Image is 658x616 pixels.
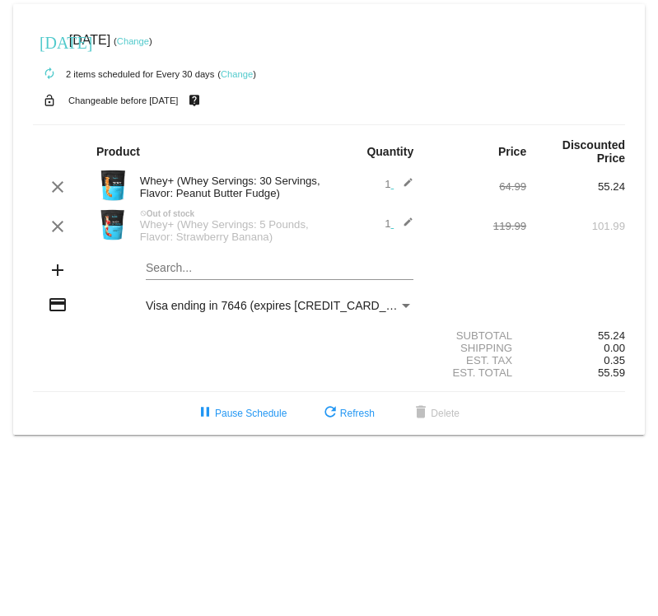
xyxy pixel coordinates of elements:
[385,178,413,190] span: 1
[140,210,147,217] mat-icon: not_interested
[562,138,625,165] strong: Discounted Price
[132,218,329,243] div: Whey+ (Whey Servings: 5 Pounds, Flavor: Strawberry Banana)
[427,220,526,232] div: 119.99
[411,408,460,419] span: Delete
[604,354,625,366] span: 0.35
[221,69,253,79] a: Change
[320,404,340,423] mat-icon: refresh
[132,175,329,199] div: Whey+ (Whey Servings: 30 Servings, Flavor: Peanut Butter Fudge)
[217,69,256,79] small: ( )
[394,177,413,197] mat-icon: edit
[320,408,375,419] span: Refresh
[526,220,625,232] div: 101.99
[184,90,204,111] mat-icon: live_help
[398,399,473,428] button: Delete
[146,262,413,275] input: Search...
[40,31,59,51] mat-icon: [DATE]
[427,329,526,342] div: Subtotal
[598,366,625,379] span: 55.59
[114,36,152,46] small: ( )
[526,329,625,342] div: 55.24
[40,64,59,84] mat-icon: autorenew
[604,342,625,354] span: 0.00
[117,36,149,46] a: Change
[182,399,300,428] button: Pause Schedule
[394,217,413,236] mat-icon: edit
[498,145,526,158] strong: Price
[146,299,413,312] mat-select: Payment Method
[33,69,214,79] small: 2 items scheduled for Every 30 days
[195,404,215,423] mat-icon: pause
[48,177,68,197] mat-icon: clear
[68,96,179,105] small: Changeable before [DATE]
[96,208,129,241] img: Image-1-Carousel-Whey-5lb-Strw-Banana-no-badge-Transp.png
[48,295,68,315] mat-icon: credit_card
[427,180,526,193] div: 64.99
[427,366,526,379] div: Est. Total
[366,145,413,158] strong: Quantity
[96,169,129,202] img: Image-1-Whey-2lb-Peanut-Butter-Fudge-1000x1000-1.png
[195,408,287,419] span: Pause Schedule
[411,404,431,423] mat-icon: delete
[40,90,59,111] mat-icon: lock_open
[48,260,68,280] mat-icon: add
[427,354,526,366] div: Est. Tax
[146,299,422,312] span: Visa ending in 7646 (expires [CREDIT_CARD_DATA])
[427,342,526,354] div: Shipping
[48,217,68,236] mat-icon: clear
[96,145,140,158] strong: Product
[385,217,413,230] span: 1
[132,209,329,218] div: Out of stock
[307,399,388,428] button: Refresh
[526,180,625,193] div: 55.24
